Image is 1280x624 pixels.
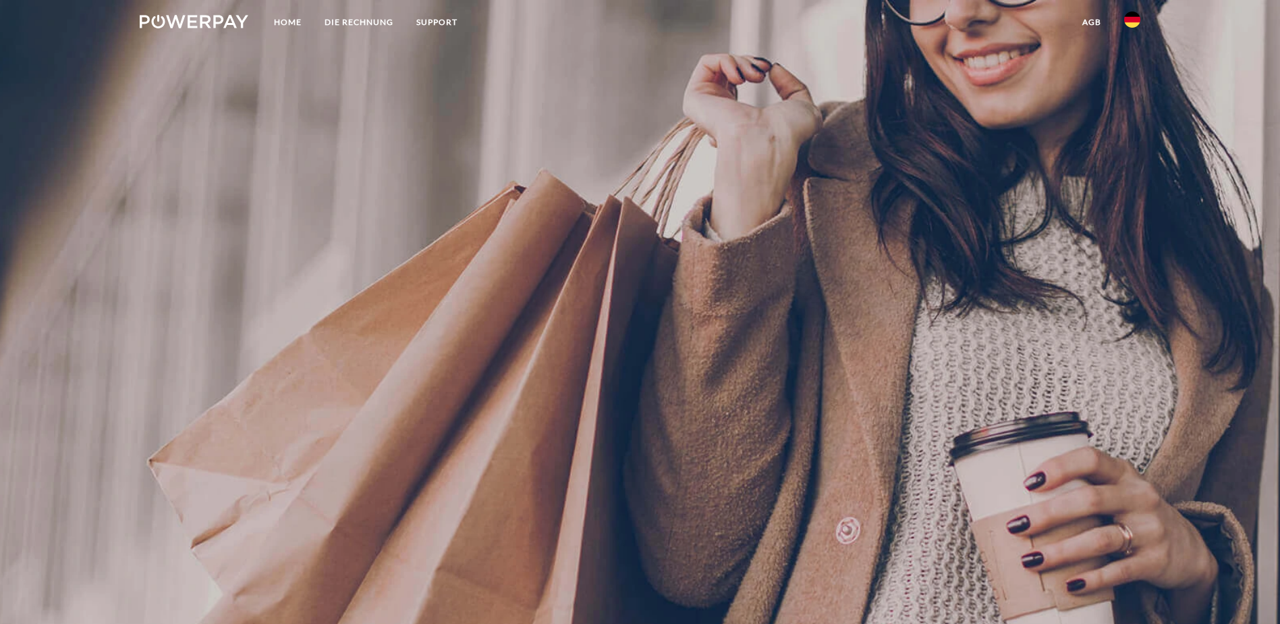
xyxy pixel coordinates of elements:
a: DIE RECHNUNG [313,10,405,34]
a: SUPPORT [405,10,469,34]
a: agb [1071,10,1113,34]
a: Home [262,10,313,34]
img: logo-powerpay-white.svg [140,15,248,28]
img: de [1124,11,1140,28]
